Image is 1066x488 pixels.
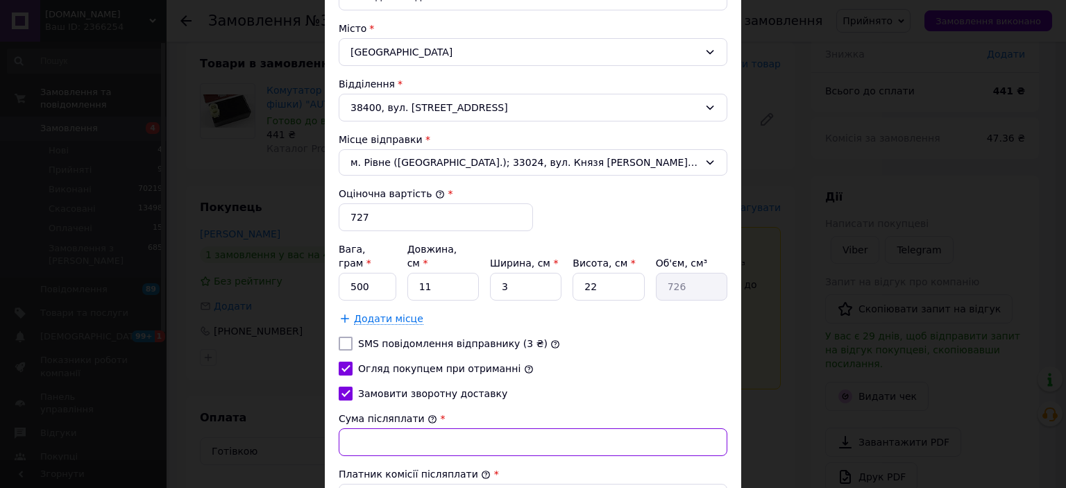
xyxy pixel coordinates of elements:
[339,244,371,269] label: Вага, грам
[339,413,437,424] label: Сума післяплати
[573,258,635,269] label: Висота, см
[339,38,727,66] div: [GEOGRAPHIC_DATA]
[656,256,727,270] div: Об'єм, см³
[490,258,558,269] label: Ширина, см
[407,244,457,269] label: Довжина, см
[339,77,727,91] div: Відділення
[358,338,548,349] label: SMS повідомлення відправнику (3 ₴)
[358,388,507,399] label: Замовити зворотну доставку
[350,155,699,169] span: м. Рівне ([GEOGRAPHIC_DATA].); 33024, вул. Князя [PERSON_NAME], 4/6
[358,363,521,374] label: Огляд покупцем при отриманні
[339,467,727,481] div: Платник комісії післяплати
[339,133,727,146] div: Місце відправки
[339,94,727,121] div: 38400, вул. [STREET_ADDRESS]
[339,188,445,199] label: Оціночна вартість
[339,22,727,35] div: Місто
[354,313,423,325] span: Додати місце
